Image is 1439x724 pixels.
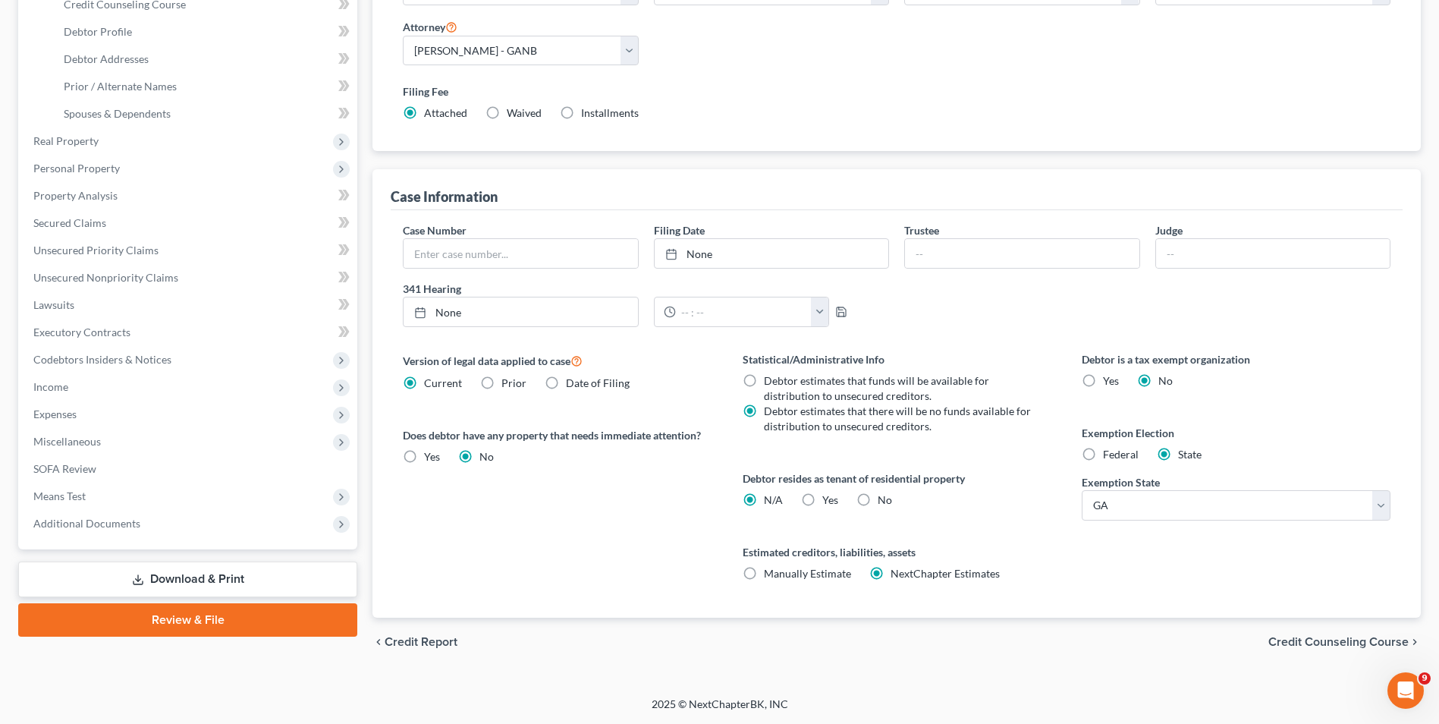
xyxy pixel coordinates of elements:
span: Debtor Addresses [64,52,149,65]
label: Statistical/Administrative Info [743,351,1051,367]
label: Trustee [904,222,939,238]
span: Date of Filing [566,376,630,389]
span: Manually Estimate [764,567,851,580]
label: Exemption State [1082,474,1160,490]
a: Executory Contracts [21,319,357,346]
span: Unsecured Nonpriority Claims [33,271,178,284]
span: Current [424,376,462,389]
span: No [878,493,892,506]
label: Attorney [403,17,457,36]
label: Judge [1155,222,1183,238]
span: Debtor Profile [64,25,132,38]
span: Codebtors Insiders & Notices [33,353,171,366]
a: None [655,239,888,268]
span: Spouses & Dependents [64,107,171,120]
span: Miscellaneous [33,435,101,448]
a: Secured Claims [21,209,357,237]
a: SOFA Review [21,455,357,483]
span: Credit Counseling Course [1268,636,1409,648]
span: SOFA Review [33,462,96,475]
label: Debtor resides as tenant of residential property [743,471,1051,486]
a: Debtor Addresses [52,46,357,73]
span: Lawsuits [33,298,74,311]
i: chevron_right [1409,636,1421,648]
span: Income [33,380,68,393]
span: Real Property [33,134,99,147]
span: Yes [1103,374,1119,387]
span: Personal Property [33,162,120,175]
input: -- [905,239,1139,268]
div: Case Information [391,187,498,206]
span: Yes [822,493,838,506]
span: Debtor estimates that there will be no funds available for distribution to unsecured creditors. [764,404,1031,433]
span: Prior / Alternate Names [64,80,177,93]
input: Enter case number... [404,239,637,268]
label: Debtor is a tax exempt organization [1082,351,1390,367]
span: NextChapter Estimates [891,567,1000,580]
label: Case Number [403,222,467,238]
i: chevron_left [372,636,385,648]
span: N/A [764,493,783,506]
a: None [404,297,637,326]
span: Executory Contracts [33,326,130,338]
label: Does debtor have any property that needs immediate attention? [403,427,712,443]
span: Unsecured Priority Claims [33,244,159,257]
a: Debtor Profile [52,18,357,46]
span: No [1158,374,1173,387]
span: Means Test [33,489,86,502]
input: -- : -- [676,297,812,326]
a: Download & Print [18,562,357,597]
button: chevron_left Credit Report [372,636,457,648]
div: 2025 © NextChapterBK, INC [287,697,1152,724]
a: Review & File [18,603,357,637]
a: Unsecured Nonpriority Claims [21,264,357,291]
span: Federal [1103,448,1139,461]
span: Expenses [33,408,77,420]
label: 341 Hearing [395,281,897,297]
label: Version of legal data applied to case [403,351,712,370]
a: Unsecured Priority Claims [21,237,357,264]
label: Exemption Election [1082,425,1390,441]
span: Yes [424,450,440,463]
input: -- [1156,239,1390,268]
span: Property Analysis [33,189,118,202]
span: Prior [501,376,526,389]
span: No [479,450,494,463]
span: Secured Claims [33,216,106,229]
a: Lawsuits [21,291,357,319]
span: State [1178,448,1202,461]
label: Filing Date [654,222,705,238]
label: Filing Fee [403,83,1390,99]
span: Waived [507,106,542,119]
label: Estimated creditors, liabilities, assets [743,544,1051,560]
button: Credit Counseling Course chevron_right [1268,636,1421,648]
span: Additional Documents [33,517,140,530]
span: Installments [581,106,639,119]
a: Property Analysis [21,182,357,209]
span: 9 [1419,672,1431,685]
iframe: Intercom live chat [1387,672,1424,709]
span: Debtor estimates that funds will be available for distribution to unsecured creditors. [764,374,989,402]
span: Credit Report [385,636,457,648]
span: Attached [424,106,467,119]
a: Spouses & Dependents [52,100,357,127]
a: Prior / Alternate Names [52,73,357,100]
